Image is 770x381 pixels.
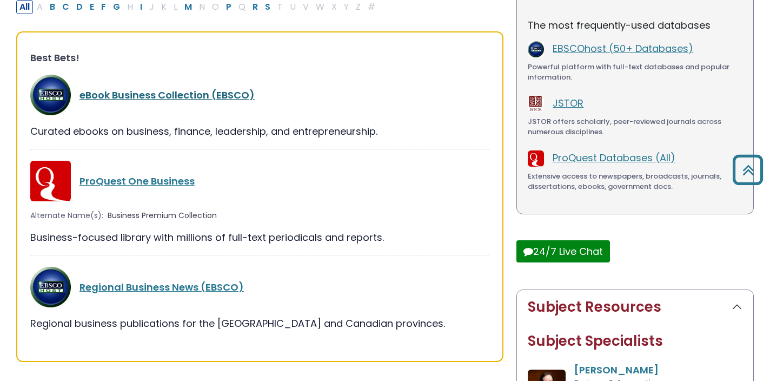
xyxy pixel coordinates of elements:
[517,290,753,324] button: Subject Resources
[79,174,195,188] a: ProQuest One Business
[30,52,489,64] h3: Best Bets!
[30,124,489,139] div: Curated ebooks on business, finance, leadership, and entrepreneurship.
[553,151,675,165] a: ProQuest Databases (All)
[553,42,693,55] a: EBSCOhost (50+ Databases)
[574,363,659,377] a: [PERSON_NAME]
[528,171,742,192] div: Extensive access to newspapers, broadcasts, journals, dissertations, ebooks, government docs.
[30,230,489,245] div: Business-focused library with millions of full-text periodicals and reports.
[528,116,742,137] div: JSTOR offers scholarly, peer-reviewed journals across numerous disciplines.
[79,280,244,294] a: Regional Business News (EBSCO)
[30,210,103,221] span: Alternate Name(s):
[30,316,489,331] div: Regional business publications for the [GEOGRAPHIC_DATA] and Canadian provinces.
[516,240,610,262] button: 24/7 Live Chat
[108,210,217,221] span: Business Premium Collection
[553,96,583,110] a: JSTOR
[79,88,255,102] a: eBook Business Collection (EBSCO)
[528,18,742,32] p: The most frequently-used databases
[528,62,742,83] div: Powerful platform with full-text databases and popular information.
[528,333,742,350] h2: Subject Specialists
[728,160,767,180] a: Back to Top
